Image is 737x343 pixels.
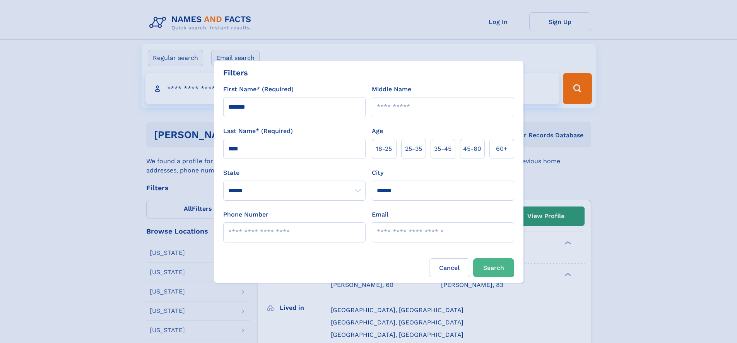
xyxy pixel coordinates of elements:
[223,168,366,177] label: State
[223,67,248,78] div: Filters
[473,258,514,277] button: Search
[372,168,383,177] label: City
[372,126,383,136] label: Age
[405,144,422,154] span: 25‑35
[223,210,268,219] label: Phone Number
[376,144,392,154] span: 18‑25
[434,144,451,154] span: 35‑45
[372,85,411,94] label: Middle Name
[223,126,293,136] label: Last Name* (Required)
[372,210,388,219] label: Email
[223,85,294,94] label: First Name* (Required)
[496,144,508,154] span: 60+
[463,144,481,154] span: 45‑60
[429,258,470,277] label: Cancel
